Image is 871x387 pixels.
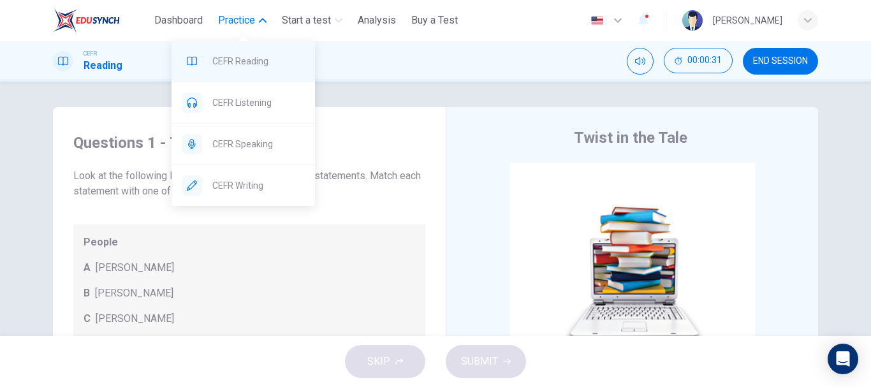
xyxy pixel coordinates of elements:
[627,48,654,75] div: Mute
[411,13,458,28] span: Buy a Test
[828,344,858,374] div: Open Intercom Messenger
[73,168,425,199] span: Look at the following list of people A-E and the list of statements. Match each statement with on...
[96,260,174,275] span: [PERSON_NAME]
[353,9,401,32] button: Analysis
[753,56,808,66] span: END SESSION
[84,260,91,275] span: A
[589,16,605,26] img: en
[713,13,782,28] div: [PERSON_NAME]
[212,95,305,110] span: CEFR Listening
[172,165,315,206] div: CEFR Writing
[84,311,91,326] span: C
[682,10,703,31] img: Profile picture
[96,311,174,326] span: [PERSON_NAME]
[664,48,733,73] button: 00:00:31
[282,13,331,28] span: Start a test
[149,9,208,32] button: Dashboard
[212,178,305,193] span: CEFR Writing
[212,54,305,69] span: CEFR Reading
[358,13,396,28] span: Analysis
[53,8,120,33] img: ELTC logo
[277,9,348,32] button: Start a test
[172,82,315,123] div: CEFR Listening
[212,136,305,152] span: CEFR Speaking
[406,9,463,32] button: Buy a Test
[154,13,203,28] span: Dashboard
[84,58,122,73] h1: Reading
[743,48,818,75] button: END SESSION
[687,55,722,66] span: 00:00:31
[73,133,425,153] h4: Questions 1 - 7
[84,286,90,301] span: B
[218,13,255,28] span: Practice
[574,128,687,148] h4: Twist in the Tale
[213,9,272,32] button: Practice
[172,41,315,82] div: CEFR Reading
[95,286,173,301] span: [PERSON_NAME]
[664,48,733,75] div: Hide
[53,8,149,33] a: ELTC logo
[84,235,415,250] span: People
[172,124,315,164] div: CEFR Speaking
[84,49,97,58] span: CEFR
